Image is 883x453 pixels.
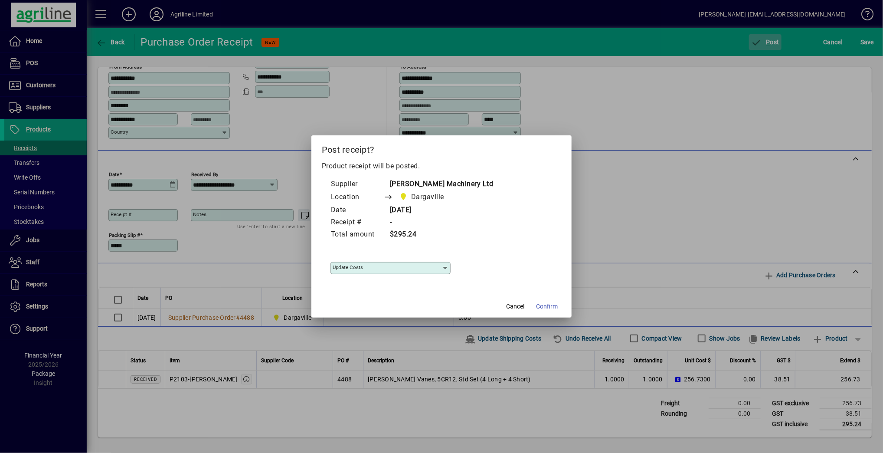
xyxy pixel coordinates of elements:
td: Receipt # [330,217,383,229]
td: - [383,217,494,229]
button: Cancel [501,299,529,314]
span: Confirm [536,302,558,311]
mat-label: Update costs [333,264,363,270]
span: Cancel [506,302,524,311]
td: Date [330,204,383,217]
h2: Post receipt? [311,135,572,161]
td: [PERSON_NAME] Machinery Ltd [383,178,494,190]
td: $295.24 [383,229,494,241]
span: Dargaville [397,191,448,203]
p: Product receipt will be posted. [322,161,561,171]
td: [DATE] [383,204,494,217]
td: Total amount [330,229,383,241]
span: Dargaville [411,192,444,202]
td: Supplier [330,178,383,190]
td: Location [330,190,383,204]
button: Confirm [533,299,561,314]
